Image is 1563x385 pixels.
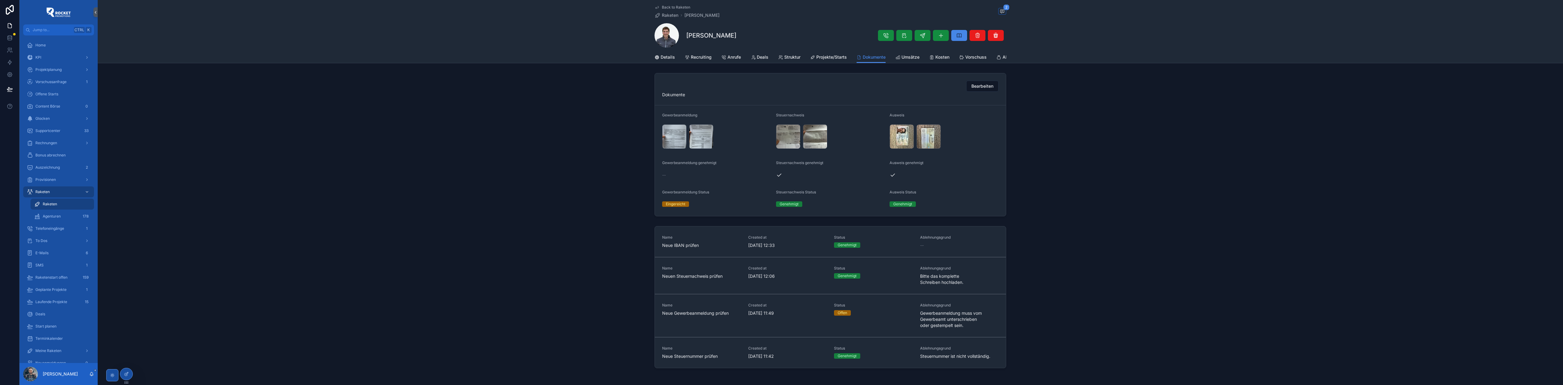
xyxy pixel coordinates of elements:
[816,54,847,60] span: Projekte/Starts
[920,353,999,359] span: Steuernummer ist nicht vollständig.
[35,226,64,231] span: Telefoneingänge
[661,54,675,60] span: Details
[23,89,94,100] a: Offene Starts
[35,165,60,170] span: Auszeichnung
[691,54,712,60] span: Recruiting
[655,257,1006,294] a: NameNeuen Steuernachweis prüfenCreated at[DATE] 12:06StatusGenehmigtAblehnungsgrundBitte das komp...
[727,54,741,60] span: Anrufe
[655,12,678,18] a: Raketen
[685,52,712,64] a: Recruiting
[35,251,49,255] span: E-Mails
[748,273,827,279] span: [DATE] 12:06
[81,213,90,220] div: 178
[748,242,827,248] span: [DATE] 12:33
[23,186,94,197] a: Raketen
[920,273,999,285] span: Bitte das komplette Schreiben hochladen.
[35,153,66,158] span: Bonus abrechnen
[748,303,827,308] span: Created at
[35,238,47,243] span: To Dos
[35,116,50,121] span: Glocken
[1003,4,1010,10] span: 2
[662,235,741,240] span: Name
[74,27,85,33] span: Ctrl
[46,7,71,17] img: App logo
[33,28,71,32] span: Jump to...
[662,92,685,97] span: Dokumente
[662,273,741,279] span: Neuen Steuernachweis prüfen
[23,284,94,295] a: Geplante Projekte1
[662,5,690,10] span: Back to Raketen
[35,287,67,292] span: Geplante Projekte
[838,242,857,248] div: Genehmigt
[23,345,94,356] a: Meine Raketen
[748,235,827,240] span: Created at
[23,24,94,35] button: Jump to...CtrlK
[662,303,741,308] span: Name
[662,242,741,248] span: Neue IBAN prüfen
[920,346,999,351] span: Ablehnungsgrund
[655,337,1006,368] a: NameNeue Steuernummer prüfenCreated at[DATE] 11:42StatusGenehmigtAblehnungsgrundSteuernummer ist ...
[23,321,94,332] a: Start planen
[83,249,90,257] div: 6
[655,5,690,10] a: Back to Raketen
[748,266,827,271] span: Created at
[780,201,799,207] div: Genehmigt
[895,52,919,64] a: Umsätze
[83,359,90,367] div: 0
[23,162,94,173] a: Auszeichnung2
[23,40,94,51] a: Home
[655,226,1006,257] a: NameNeue IBAN prüfenCreated at[DATE] 12:33StatusGenehmigtAblehnungsgrund--
[82,127,90,134] div: 33
[35,55,41,60] span: KPI
[776,113,804,117] span: Steuernachweis
[662,113,697,117] span: Gewerbeanmeldung
[35,312,45,317] span: Deals
[920,310,999,328] span: Gewerbeanmeldung muss vom Gewerbeamt unterschrieben oder gestempelt sein.
[35,141,57,145] span: Rechnungen
[901,54,919,60] span: Umsätze
[920,235,999,240] span: Ablehnungsgrund
[35,263,44,268] span: SMS
[23,174,94,185] a: Provisionen
[35,336,63,341] span: Terminkalender
[35,361,66,365] span: Neuanmeldungen
[83,298,90,306] div: 15
[778,52,800,64] a: Struktur
[662,172,666,178] span: --
[959,52,987,64] a: Vorschuss
[23,76,94,87] a: Vorschussanfrage1
[935,54,949,60] span: Kosten
[920,303,999,308] span: Ablehnungsgrund
[35,275,67,280] span: Raketenstart offen
[998,8,1006,16] button: 2
[23,296,94,307] a: Laufende Projekte15
[920,266,999,271] span: Ablehnungsgrund
[890,190,916,194] span: Ausweis Status
[35,92,58,97] span: Offene Starts
[83,164,90,171] div: 2
[23,333,94,344] a: Terminkalender
[863,54,886,60] span: Dokumente
[23,64,94,75] a: Projektplanung
[86,28,91,32] span: K
[834,266,913,271] span: Status
[31,199,94,210] a: Raketen
[31,211,94,222] a: Agenturen178
[684,12,720,18] a: [PERSON_NAME]
[23,260,94,271] a: SMS1
[35,128,60,133] span: Supportcenter
[965,54,987,60] span: Vorschuss
[35,43,46,48] span: Home
[20,35,98,363] div: scrollable content
[748,353,827,359] span: [DATE] 11:42
[857,52,886,63] a: Dokumente
[662,190,709,194] span: Gewerbeanmeldung Status
[35,189,50,194] span: Raketen
[23,101,94,112] a: Content Börse0
[23,309,94,320] a: Deals
[23,52,94,63] a: KPI
[83,225,90,232] div: 1
[23,235,94,246] a: To Dos
[838,310,847,316] div: Offen
[23,137,94,148] a: Rechnungen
